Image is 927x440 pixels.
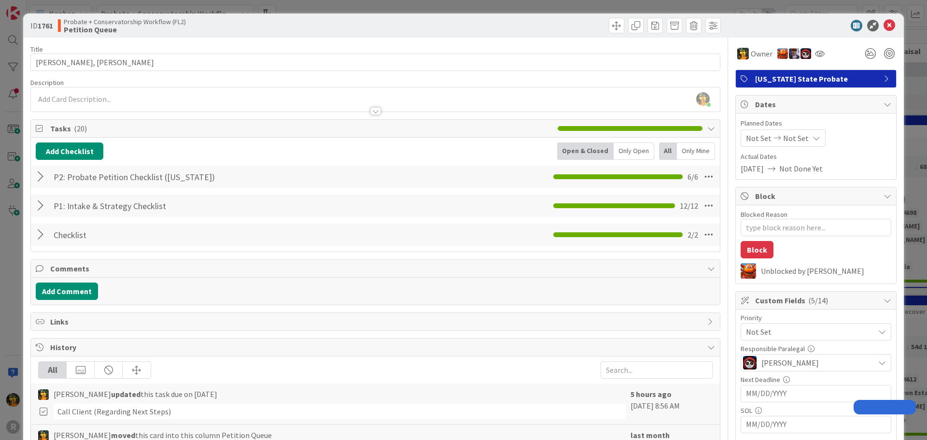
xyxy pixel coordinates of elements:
b: 1761 [38,21,53,30]
div: Only Mine [677,142,715,160]
img: JS [743,356,757,369]
input: Add Checklist... [50,226,267,243]
div: Responsible Paralegal [741,345,891,352]
img: KA [777,48,788,59]
span: Not Set [746,132,772,144]
b: moved [111,430,135,440]
span: Not Set [783,132,809,144]
span: Dates [755,99,879,110]
img: ML [789,48,800,59]
span: Actual Dates [741,152,891,162]
span: Block [755,190,879,202]
div: All [39,362,67,378]
span: ID [30,20,53,31]
label: Blocked Reason [741,210,787,219]
span: ( 20 ) [74,124,87,133]
span: [PERSON_NAME] [761,357,819,369]
span: Custom Fields [755,295,879,306]
span: Description [30,78,64,87]
span: 12 / 12 [680,200,698,212]
span: 6 / 6 [688,171,698,183]
div: [DATE] 8:56 AM [631,388,713,419]
span: [US_STATE] State Probate [755,73,879,85]
span: Links [50,316,702,327]
img: XCyxX34z3uWfsdwEYSJc7GsERY9JY8uT.jpg [696,92,710,106]
span: Owner [751,48,772,59]
div: All [659,142,677,160]
div: Open & Closed [557,142,614,160]
button: Add Comment [36,283,98,300]
div: SOL [741,407,891,414]
button: Block [741,241,773,258]
span: Tasks [50,123,553,134]
button: Add Checklist [36,142,103,160]
b: 5 hours ago [631,389,672,399]
span: Comments [50,263,702,274]
b: Petition Queue [64,26,186,33]
input: Add Checklist... [50,197,267,214]
input: type card name here... [30,54,720,71]
b: last month [631,430,670,440]
label: Title [30,45,43,54]
span: ( 5/14 ) [808,296,828,305]
input: MM/DD/YYYY [746,385,886,402]
div: Call Client (Regarding Next Steps) [54,404,626,419]
b: updated [111,389,140,399]
div: Only Open [614,142,654,160]
div: Priority [741,314,891,321]
span: Probate + Conservatorship Workflow (FL2) [64,18,186,26]
img: MR [38,389,49,400]
span: Not Done Yet [779,163,823,174]
span: 2 / 2 [688,229,698,241]
span: [DATE] [741,163,764,174]
span: [PERSON_NAME] this task due on [DATE] [54,388,217,400]
input: Search... [601,361,713,379]
span: History [50,341,702,353]
span: Not Set [746,325,870,339]
img: KA [741,263,756,279]
div: Next Deadline [741,376,891,383]
div: Unblocked by [PERSON_NAME] [761,267,891,275]
input: MM/DD/YYYY [746,416,886,433]
img: MR [737,48,749,59]
img: JS [801,48,811,59]
span: Planned Dates [741,118,891,128]
input: Add Checklist... [50,168,267,185]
